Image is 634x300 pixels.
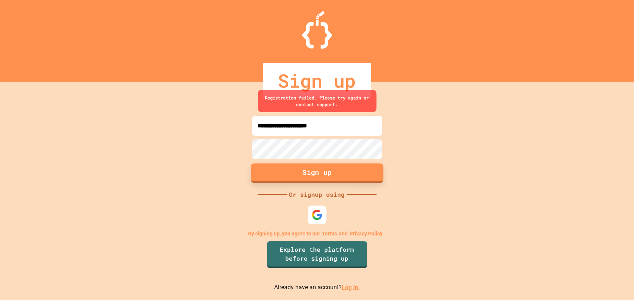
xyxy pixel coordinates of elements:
[263,63,371,98] div: Sign up
[312,209,323,221] img: google-icon.svg
[342,284,360,291] a: Log in.
[349,230,383,238] a: Privacy Policy
[274,283,360,292] p: Already have an account?
[302,11,332,49] img: Logo.svg
[248,230,386,238] p: By signing up, you agree to our and .
[251,163,383,183] button: Sign up
[322,230,337,238] a: Terms
[287,190,347,199] div: Or signup using
[258,90,377,112] div: Registration failed. Please try again or contact support.
[267,241,367,268] a: Explore the platform before signing up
